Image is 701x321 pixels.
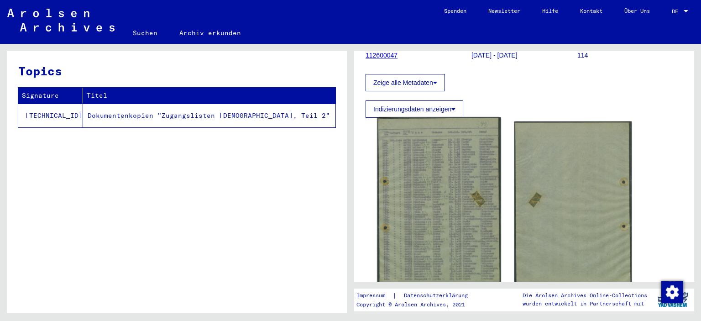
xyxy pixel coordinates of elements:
[397,291,479,300] a: Datenschutzerklärung
[356,300,479,309] p: Copyright © Arolsen Archives, 2021
[377,117,501,293] img: 001.jpg
[83,104,335,127] td: Dokumentenkopien "Zugangslisten [DEMOGRAPHIC_DATA], Teil 2"
[672,8,682,15] span: DE
[366,100,463,118] button: Indizierungsdaten anzeigen
[7,9,115,32] img: Arolsen_neg.svg
[18,88,83,104] th: Signature
[83,88,335,104] th: Titel
[523,291,647,300] p: Die Arolsen Archives Online-Collections
[122,22,168,44] a: Suchen
[661,281,683,303] img: Zustimmung ändern
[356,291,392,300] a: Impressum
[366,52,398,59] a: 112600047
[168,22,252,44] a: Archiv erkunden
[523,300,647,308] p: wurden entwickelt in Partnerschaft mit
[18,62,335,80] h3: Topics
[514,121,632,288] img: 002.jpg
[18,104,83,127] td: [TECHNICAL_ID]
[577,51,683,60] p: 114
[356,291,479,300] div: |
[656,288,690,311] img: yv_logo.png
[366,74,445,91] button: Zeige alle Metadaten
[471,51,577,60] p: [DATE] - [DATE]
